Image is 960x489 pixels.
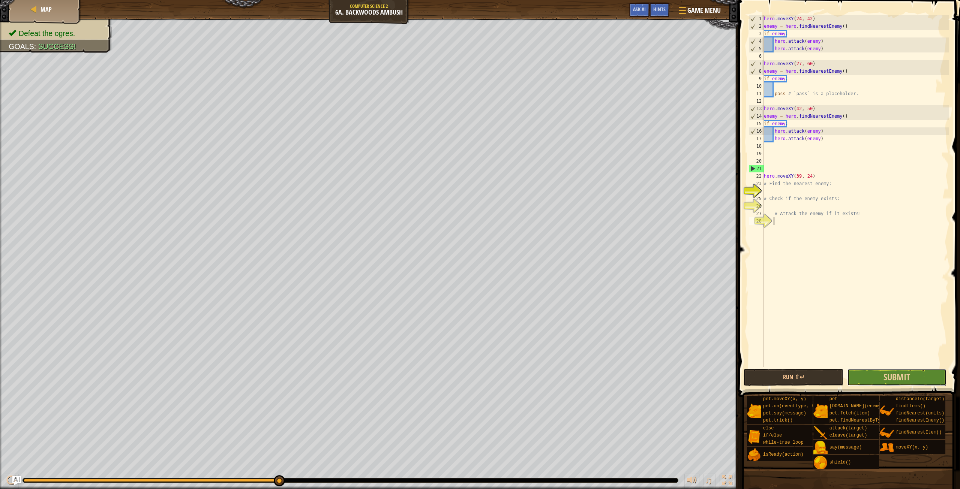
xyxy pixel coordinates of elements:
div: 26 [749,202,764,210]
img: portrait.png [880,426,894,440]
img: portrait.png [813,441,828,455]
span: isReady(action) [763,452,804,457]
div: 14 [749,112,764,120]
span: findNearestEnemy() [896,418,945,423]
button: Ask AI [12,476,21,485]
img: portrait.png [747,429,761,444]
span: pet.trick() [763,418,793,423]
a: Map [38,5,52,13]
img: portrait.png [813,426,828,440]
img: portrait.png [813,456,828,470]
span: pet.on(eventType, handler) [763,404,833,409]
div: 23 [749,180,764,187]
button: Toggle fullscreen [720,474,735,489]
span: pet.moveXY(x, y) [763,396,806,402]
span: distanceTo(target) [896,396,945,402]
div: 16 [749,127,764,135]
span: ♫ [705,475,712,486]
div: 4 [749,37,764,45]
div: 10 [749,82,764,90]
span: Game Menu [687,6,721,15]
div: 18 [749,142,764,150]
div: 19 [749,150,764,157]
span: shield() [829,460,851,465]
div: 20 [749,157,764,165]
li: Defeat the ogres. [9,28,104,39]
div: 28 [749,217,764,225]
img: portrait.png [747,448,761,462]
div: 7 [749,60,764,67]
span: [DOMAIN_NAME](enemy) [829,404,883,409]
span: say(message) [829,445,862,450]
div: 12 [749,97,764,105]
span: Map [40,5,52,13]
div: 21 [749,165,764,172]
button: ♫ [703,474,716,489]
span: attack(target) [829,426,867,431]
div: 24 [749,187,764,195]
span: Hints [653,6,666,13]
div: 25 [749,195,764,202]
button: Game Menu [673,3,725,21]
span: : [34,42,38,51]
span: pet [829,396,838,402]
div: 8 [749,67,764,75]
img: portrait.png [880,404,894,418]
div: 15 [749,120,764,127]
div: 22 [749,172,764,180]
span: pet.findNearestByType(type) [829,418,902,423]
span: Defeat the ogres. [19,29,75,37]
span: findNearest(units) [896,411,945,416]
div: 5 [749,45,764,52]
button: Run ⇧↵ [744,369,843,386]
div: 2 [749,22,764,30]
div: 13 [749,105,764,112]
span: else [763,426,774,431]
span: Ask AI [633,6,646,13]
div: 11 [749,90,764,97]
div: 9 [749,75,764,82]
span: Submit [883,371,910,383]
button: Adjust volume [684,474,699,489]
img: portrait.png [880,441,894,455]
span: pet.fetch(item) [829,411,870,416]
button: Submit [847,369,946,386]
span: Goals [9,42,34,51]
span: findItems() [896,404,925,409]
img: portrait.png [813,404,828,418]
span: pet.say(message) [763,411,806,416]
span: cleave(target) [829,433,867,438]
span: moveXY(x, y) [896,445,928,450]
span: if/else [763,433,782,438]
div: 3 [749,30,764,37]
div: 27 [749,210,764,217]
div: 1 [749,15,764,22]
img: portrait.png [747,404,761,418]
span: findNearestItem() [896,430,942,435]
div: 17 [749,135,764,142]
button: Ask AI [629,3,649,17]
span: while-true loop [763,440,804,445]
button: Ctrl + P: Pause [4,474,19,489]
span: Success! [38,42,76,51]
div: 6 [749,52,764,60]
